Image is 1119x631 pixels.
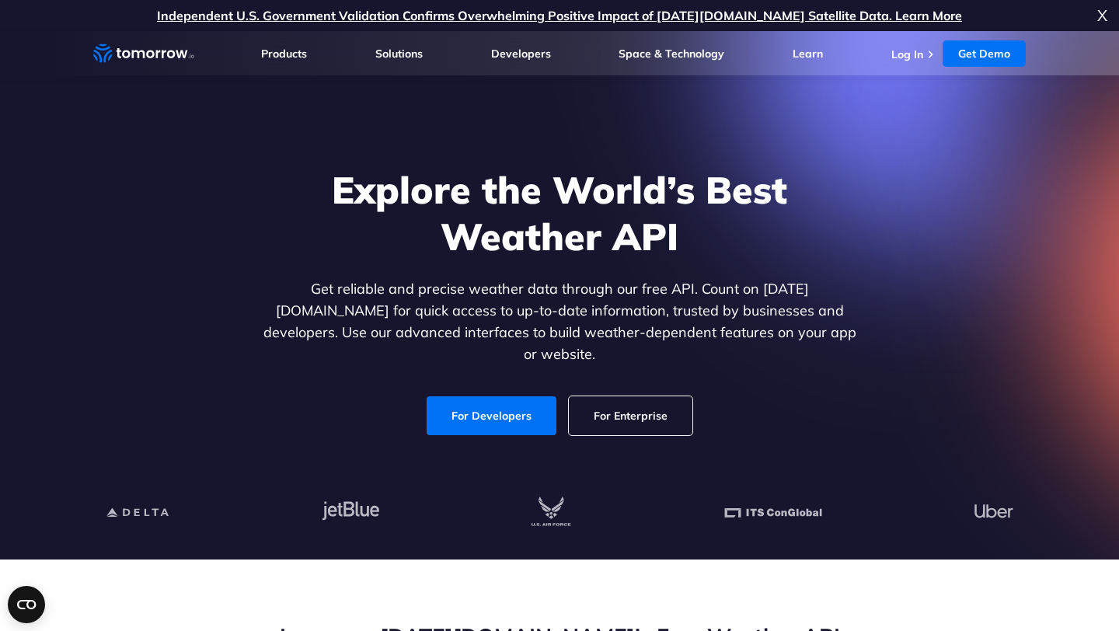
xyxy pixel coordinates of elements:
button: Open CMP widget [8,586,45,623]
a: Log In [891,47,923,61]
a: For Developers [427,396,556,435]
a: Products [261,47,307,61]
a: Home link [93,42,194,65]
h1: Explore the World’s Best Weather API [260,166,859,260]
a: Learn [793,47,823,61]
a: Space & Technology [619,47,724,61]
a: Developers [491,47,551,61]
p: Get reliable and precise weather data through our free API. Count on [DATE][DOMAIN_NAME] for quic... [260,278,859,365]
a: Independent U.S. Government Validation Confirms Overwhelming Positive Impact of [DATE][DOMAIN_NAM... [157,8,962,23]
a: Get Demo [943,40,1026,67]
a: Solutions [375,47,423,61]
a: For Enterprise [569,396,692,435]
